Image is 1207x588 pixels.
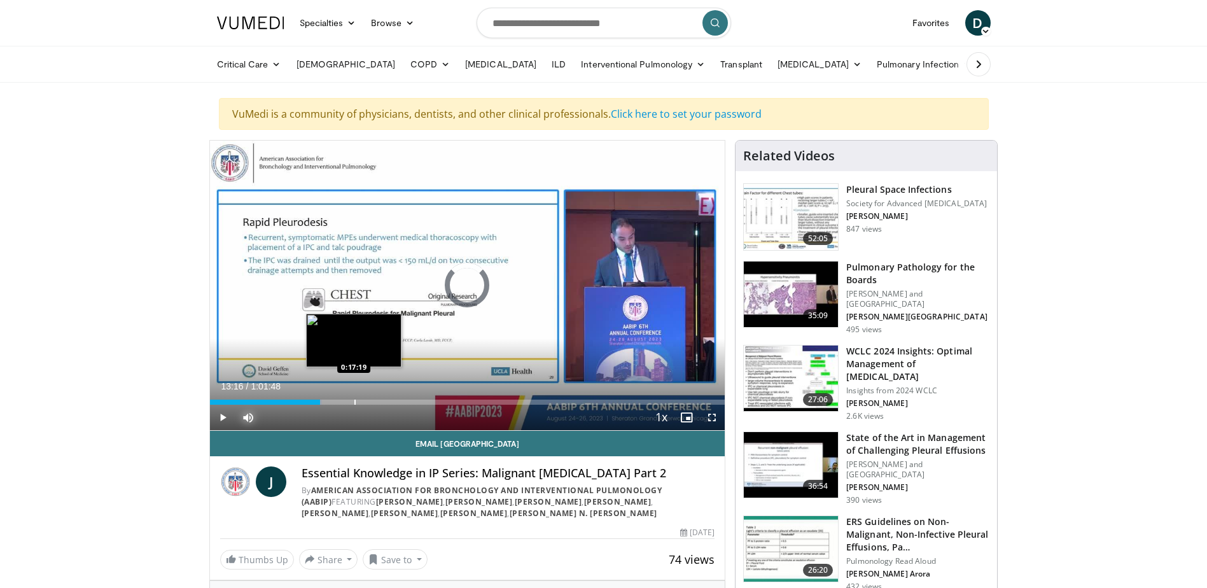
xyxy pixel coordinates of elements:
img: c3619b51-c3a0-49e4-9a95-3f69edafa347.150x105_q85_crop-smart_upscale.jpg [744,184,838,250]
span: 13:16 [221,381,244,391]
div: VuMedi is a community of physicians, dentists, and other clinical professionals. [219,98,989,130]
p: 2.6K views [846,411,884,421]
p: [PERSON_NAME] [846,211,987,221]
button: Share [299,549,358,570]
span: 52:05 [803,232,834,245]
a: 36:54 State of the Art in Management of Challenging Pleural Effusions [PERSON_NAME] and [GEOGRAPH... [743,431,989,505]
a: COPD [403,52,457,77]
a: [PERSON_NAME] [440,508,508,519]
button: Mute [235,405,261,430]
a: Critical Care [209,52,289,77]
input: Search topics, interventions [477,8,731,38]
div: Progress Bar [210,400,725,405]
p: 495 views [846,325,882,335]
a: [PERSON_NAME] [515,496,582,507]
span: 35:09 [803,309,834,322]
a: 35:09 Pulmonary Pathology for the Boards [PERSON_NAME] and [GEOGRAPHIC_DATA] [PERSON_NAME][GEOGRA... [743,261,989,335]
a: Favorites [905,10,958,36]
a: Click here to set your password [611,107,762,121]
img: American Association for Bronchology and Interventional Pulmonology (AABIP) [220,466,251,497]
img: fb57aec0-15a0-4ba7-a3d2-46a55252101d.150x105_q85_crop-smart_upscale.jpg [744,262,838,328]
h3: State of the Art in Management of Challenging Pleural Effusions [846,431,989,457]
img: 31eba31b-0c8b-490d-b502-8f3489415af0.150x105_q85_crop-smart_upscale.jpg [744,516,838,582]
a: J [256,466,286,497]
img: 3a403bee-3229-45b3-a430-6154aa75147a.150x105_q85_crop-smart_upscale.jpg [744,346,838,412]
h4: Essential Knowledge in IP Series: Malignant [MEDICAL_DATA] Part 2 [302,466,715,480]
p: [PERSON_NAME] and [GEOGRAPHIC_DATA] [846,459,989,480]
button: Fullscreen [699,405,725,430]
a: 52:05 Pleural Space Infections Society for Advanced [MEDICAL_DATA] [PERSON_NAME] 847 views [743,183,989,251]
p: [PERSON_NAME] [846,398,989,409]
span: 26:20 [803,564,834,577]
a: [PERSON_NAME] [371,508,438,519]
img: 35da1b2e-e06e-46cd-91b6-ae21797a2035.150x105_q85_crop-smart_upscale.jpg [744,432,838,498]
p: Insights from 2024 WCLC [846,386,989,396]
a: [PERSON_NAME] [445,496,513,507]
p: 390 views [846,495,882,505]
a: D [965,10,991,36]
a: American Association for Bronchology and Interventional Pulmonology (AABIP) [302,485,662,507]
h3: ERS Guidelines on Non-Malignant, Non-Infective Pleural Effusions, Pa… [846,515,989,554]
p: [PERSON_NAME] Arora [846,569,989,579]
a: [DEMOGRAPHIC_DATA] [289,52,403,77]
a: [PERSON_NAME] [584,496,652,507]
button: Enable picture-in-picture mode [674,405,699,430]
p: 847 views [846,224,882,234]
span: 27:06 [803,393,834,406]
img: image.jpeg [306,314,401,367]
div: By FEATURING , , , , , , , [302,485,715,519]
a: Interventional Pulmonology [573,52,713,77]
button: Playback Rate [648,405,674,430]
a: Browse [363,10,422,36]
h3: Pleural Space Infections [846,183,987,196]
p: Pulmonology Read Aloud [846,556,989,566]
span: / [246,381,249,391]
span: 36:54 [803,480,834,493]
a: Transplant [713,52,770,77]
div: [DATE] [680,527,715,538]
a: 27:06 WCLC 2024 Insights: Optimal Management of [MEDICAL_DATA] Insights from 2024 WCLC [PERSON_NA... [743,345,989,421]
p: [PERSON_NAME] and [GEOGRAPHIC_DATA] [846,289,989,309]
h3: WCLC 2024 Insights: Optimal Management of [MEDICAL_DATA] [846,345,989,383]
a: Thumbs Up [220,550,294,570]
a: ILD [544,52,573,77]
a: [PERSON_NAME] N. [PERSON_NAME] [510,508,657,519]
img: VuMedi Logo [217,17,284,29]
a: Specialties [292,10,364,36]
button: Save to [363,549,428,570]
a: Email [GEOGRAPHIC_DATA] [210,431,725,456]
span: 1:01:48 [251,381,281,391]
a: [MEDICAL_DATA] [770,52,869,77]
span: 74 views [669,552,715,567]
h4: Related Videos [743,148,835,164]
a: Pulmonary Infection [869,52,979,77]
a: [PERSON_NAME] [376,496,443,507]
p: [PERSON_NAME][GEOGRAPHIC_DATA] [846,312,989,322]
a: [MEDICAL_DATA] [457,52,544,77]
h3: Pulmonary Pathology for the Boards [846,261,989,286]
a: [PERSON_NAME] [302,508,369,519]
video-js: Video Player [210,141,725,431]
p: Society for Advanced [MEDICAL_DATA] [846,199,987,209]
button: Play [210,405,235,430]
p: [PERSON_NAME] [846,482,989,493]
